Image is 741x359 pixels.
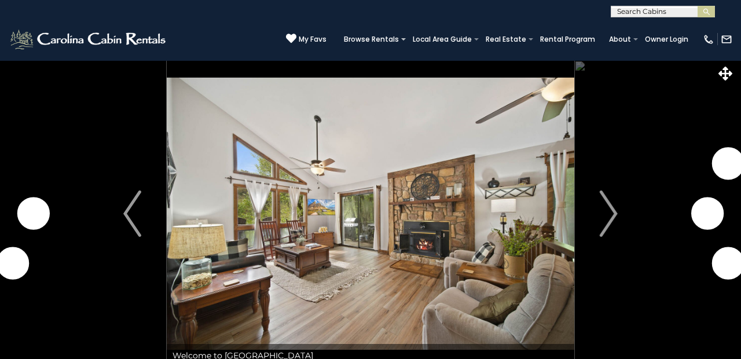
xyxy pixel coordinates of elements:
a: My Favs [286,33,327,45]
a: Real Estate [480,31,532,47]
a: About [603,31,637,47]
img: White-1-2.png [9,28,169,51]
a: Owner Login [639,31,694,47]
a: Browse Rentals [338,31,405,47]
img: arrow [600,191,617,237]
a: Rental Program [534,31,601,47]
img: arrow [123,191,141,237]
img: phone-regular-white.png [703,34,714,45]
img: mail-regular-white.png [721,34,732,45]
span: My Favs [299,34,327,45]
a: Local Area Guide [407,31,478,47]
